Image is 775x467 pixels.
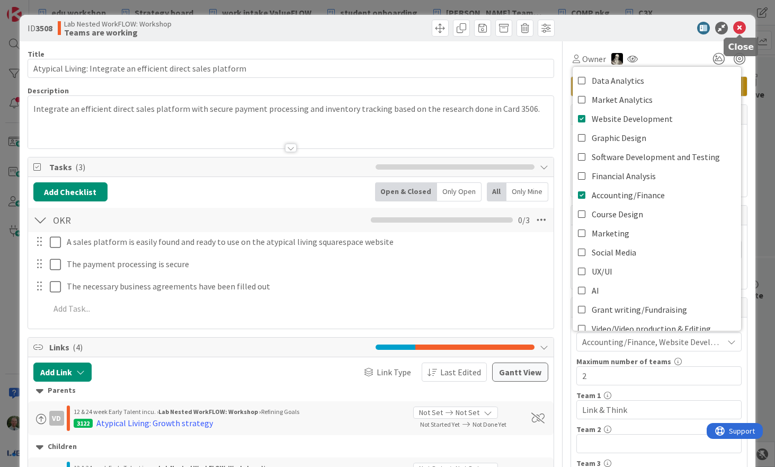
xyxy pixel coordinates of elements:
span: Graphic Design [592,130,646,146]
a: AI [573,281,741,300]
label: Maximum number of teams [576,357,671,366]
span: Data Analytics [592,73,644,89]
span: Not Set [456,407,479,418]
span: Marketing [592,225,629,241]
p: Integrate an efficient direct sales platform with secure payment processing and inventory trackin... [33,103,549,115]
a: Graphic Design [573,128,741,147]
span: ID [28,22,52,34]
span: Software Development and Testing [592,149,720,165]
label: Team 2 [576,425,601,434]
span: Description [28,86,69,95]
span: ( 3 ) [75,162,85,172]
button: Add Link [33,363,92,382]
img: WS [611,53,623,65]
span: Grant writing/Fundraising [592,302,687,318]
span: Accounting/Finance, Website Development [582,336,723,348]
b: 3508 [35,23,52,33]
div: Open & Closed [375,182,437,201]
span: Course Design [592,206,643,222]
a: UX/UI [573,262,741,281]
span: 0 / 3 [518,214,530,226]
a: Grant writing/Fundraising [573,300,741,319]
span: Last Edited [440,366,481,378]
label: Title [28,49,44,59]
span: ( 4 ) [73,342,83,353]
span: Link Type [377,366,411,378]
span: Video/Video production & Editing [592,321,711,337]
div: Only Mine [506,182,548,201]
b: Teams are working [64,28,172,37]
span: Refining Goals [261,408,299,416]
span: Market Analytics [592,92,653,108]
span: Accounting/Finance [592,187,665,203]
b: Lab Nested WorkFLOW: Workshop › [158,408,261,416]
h5: Close [728,42,754,52]
a: Video/Video production & Editing [573,319,741,338]
span: Lab Nested WorkFLOW: Workshop [64,20,172,28]
div: Children [36,441,546,453]
span: Financial Analysis [592,168,656,184]
a: Financial Analysis [573,166,741,186]
a: Course Design [573,205,741,224]
a: Website Development [573,109,741,128]
label: Team 1 [576,391,601,400]
button: Gantt View [492,363,548,382]
div: VD [49,411,64,426]
div: Atypical Living: Growth strategy [96,417,213,429]
a: Social Media [573,243,741,262]
div: Only Open [437,182,482,201]
p: The necessary business agreements have been filled out [67,280,546,293]
span: AI [592,283,599,298]
span: Links [49,341,371,354]
input: type card name here... [28,59,555,78]
span: Not Started Yet [420,420,460,428]
a: Software Development and Testing [573,147,741,166]
span: UX/UI [592,263,612,279]
span: Social Media [592,244,636,260]
div: Parents [36,385,546,396]
a: Data Analytics [573,71,741,90]
button: Add Checklist [33,182,108,201]
span: Not Set [419,407,443,418]
span: Owner [582,52,606,65]
p: The payment processing is secure [67,258,546,270]
span: Website Development [592,111,673,127]
span: 12 & 24 week Early Talent incu. › [74,408,158,416]
span: Not Done Yet [473,420,506,428]
p: A sales platform is easily found and ready to use on the atypical living squarespace website [67,236,546,248]
input: Add Checklist... [49,210,272,230]
div: All [487,182,506,201]
span: Tasks [49,161,371,173]
a: Marketing [573,224,741,243]
div: 3122 [74,419,93,428]
span: Support [22,2,48,14]
a: Market Analytics [573,90,741,109]
a: Accounting/Finance [573,186,741,205]
button: Last Edited [422,363,487,382]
